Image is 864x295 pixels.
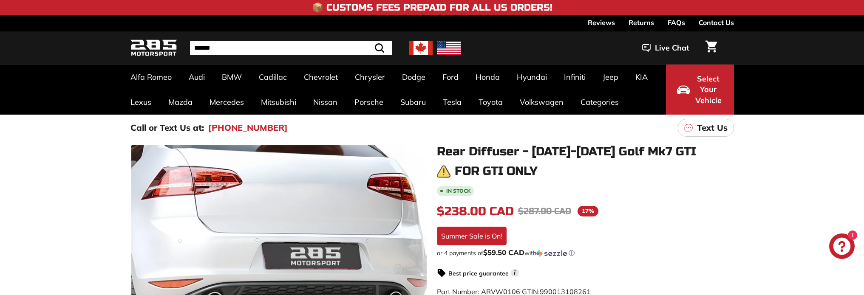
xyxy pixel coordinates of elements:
[518,206,571,216] span: $287.00 CAD
[699,15,734,30] a: Contact Us
[130,121,204,134] p: Call or Text Us at:
[666,65,734,115] button: Select Your Vehicle
[130,38,177,58] img: Logo_285_Motorsport_areodynamics_components
[536,250,567,257] img: Sezzle
[678,119,734,137] a: Text Us
[555,65,594,90] a: Infiniti
[392,90,434,115] a: Subaru
[629,15,654,30] a: Returns
[394,65,434,90] a: Dodge
[122,90,160,115] a: Lexus
[572,90,627,115] a: Categories
[470,90,511,115] a: Toyota
[437,249,734,257] div: or 4 payments of$59.50 CADwithSezzle Click to learn more about Sezzle
[694,73,723,106] span: Select Your Vehicle
[213,65,250,90] a: BMW
[437,249,734,257] div: or 4 payments of with
[295,65,346,90] a: Chevrolet
[434,90,470,115] a: Tesla
[508,65,555,90] a: Hyundai
[250,65,295,90] a: Cadillac
[201,90,252,115] a: Mercedes
[346,90,392,115] a: Porsche
[180,65,213,90] a: Audi
[305,90,346,115] a: Nissan
[346,65,394,90] a: Chrysler
[588,15,615,30] a: Reviews
[446,188,470,194] b: In stock
[627,65,656,90] a: KIA
[312,3,552,13] h4: 📦 Customs Fees Prepaid for All US Orders!
[700,34,722,62] a: Cart
[455,165,538,178] h3: For GTI only
[511,269,519,277] span: i
[208,121,288,134] a: [PHONE_NUMBER]
[190,41,392,55] input: Search
[437,145,734,158] h1: Rear Diffuser - [DATE]-[DATE] Golf Mk7 GTI
[578,206,598,216] span: 17%
[434,65,467,90] a: Ford
[252,90,305,115] a: Mitsubishi
[697,121,728,134] p: Text Us
[437,165,450,178] img: warning.png
[631,37,700,59] button: Live Chat
[655,42,689,53] span: Live Chat
[483,248,524,257] span: $59.50 CAD
[594,65,627,90] a: Jeep
[511,90,572,115] a: Volkswagen
[467,65,508,90] a: Honda
[122,65,180,90] a: Alfa Romeo
[448,270,509,277] strong: Best price guarantee
[160,90,201,115] a: Mazda
[437,227,507,245] div: Summer Sale is On!
[437,204,514,219] span: $238.00 CAD
[827,233,857,261] inbox-online-store-chat: Shopify online store chat
[668,15,685,30] a: FAQs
